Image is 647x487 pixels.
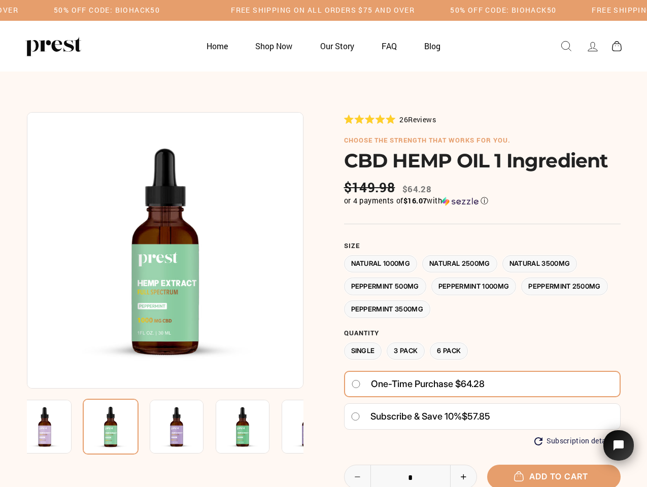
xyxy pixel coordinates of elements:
h5: 50% OFF CODE: BIOHACK50 [54,6,160,15]
span: One-time purchase $64.28 [371,375,485,393]
span: $16.07 [403,196,427,205]
a: Blog [412,36,453,56]
label: Peppermint 3500MG [344,300,431,318]
label: Single [344,342,382,360]
span: Subscription details [547,437,615,445]
span: Add to cart [519,471,588,481]
img: CBD HEMP OIL 1 Ingredient [282,400,335,454]
h5: Free Shipping on all orders $75 and over [231,6,415,15]
input: One-time purchase $64.28 [351,380,361,388]
div: or 4 payments of with [344,196,621,206]
img: CBD HEMP OIL 1 Ingredient [18,400,72,454]
span: Reviews [408,115,436,124]
img: PREST ORGANICS [25,36,81,56]
span: $64.28 [402,183,431,195]
label: 3 Pack [387,342,425,360]
label: Peppermint 1000MG [431,277,517,295]
img: CBD HEMP OIL 1 Ingredient [27,112,303,389]
button: Subscription details [534,437,615,445]
span: 26 [399,115,408,124]
div: or 4 payments of$16.07withSezzle Click to learn more about Sezzle [344,196,621,206]
h1: CBD HEMP OIL 1 Ingredient [344,149,621,172]
input: Subscribe & save 10%$57.85 [351,412,360,421]
img: CBD HEMP OIL 1 Ingredient [150,400,203,454]
label: Peppermint 500MG [344,277,426,295]
img: CBD HEMP OIL 1 Ingredient [83,399,139,455]
ul: Primary [194,36,454,56]
label: Natural 2500MG [422,255,497,273]
label: Size [344,242,621,250]
a: Shop Now [243,36,305,56]
img: Sezzle [442,197,479,206]
span: Subscribe & save 10% [370,411,462,422]
label: Quantity [344,329,621,337]
label: Natural 1000MG [344,255,418,273]
a: FAQ [369,36,410,56]
span: $57.85 [462,411,490,422]
label: Natural 3500MG [502,255,577,273]
h5: 50% OFF CODE: BIOHACK50 [450,6,556,15]
a: Our Story [308,36,367,56]
img: CBD HEMP OIL 1 Ingredient [216,400,269,454]
span: $149.98 [344,180,398,195]
h6: choose the strength that works for you. [344,136,621,145]
iframe: Tidio Chat [590,416,647,487]
label: 6 Pack [430,342,468,360]
label: Peppermint 2500MG [521,277,608,295]
a: Home [194,36,241,56]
